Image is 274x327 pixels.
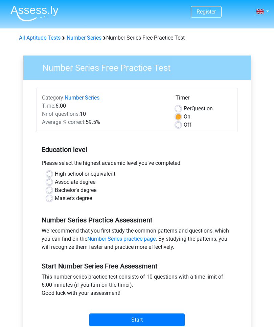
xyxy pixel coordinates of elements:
[37,273,237,300] div: This number series practice test consists of 10 questions with a time limit of 6:00 minutes (if y...
[42,143,232,156] h5: Education level
[55,194,92,202] label: Master's degree
[67,35,101,41] a: Number Series
[37,110,170,118] div: 10
[55,186,96,194] label: Bachelor's degree
[184,105,213,113] label: Question
[55,178,95,186] label: Associate degree
[184,121,191,129] label: Off
[184,113,190,121] label: On
[19,35,61,41] a: All Aptitude Tests
[42,111,80,117] span: Nr of questions:
[87,236,156,242] a: Number Series practice page
[42,94,65,101] span: Category:
[37,159,237,170] div: Please select the highest academic level you’ve completed.
[42,216,232,224] h5: Number Series Practice Assessment
[42,262,232,270] h5: Start Number Series Free Assessment
[42,119,86,125] span: Average % correct:
[42,103,55,109] span: Time:
[65,94,99,101] a: Number Series
[197,8,216,15] a: Register
[176,94,232,105] div: Timer
[34,60,246,73] h3: Number Series Free Practice Test
[37,227,237,254] div: We recommend that you first study the common patterns and questions, which you can find on the . ...
[55,170,115,178] label: High school or equivalent
[37,118,170,126] div: 59.5%
[16,34,258,42] div: Number Series Free Practice Test
[37,102,170,110] div: 6:00
[89,313,185,326] input: Start
[184,105,191,112] span: Per
[10,5,59,21] img: Assessly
